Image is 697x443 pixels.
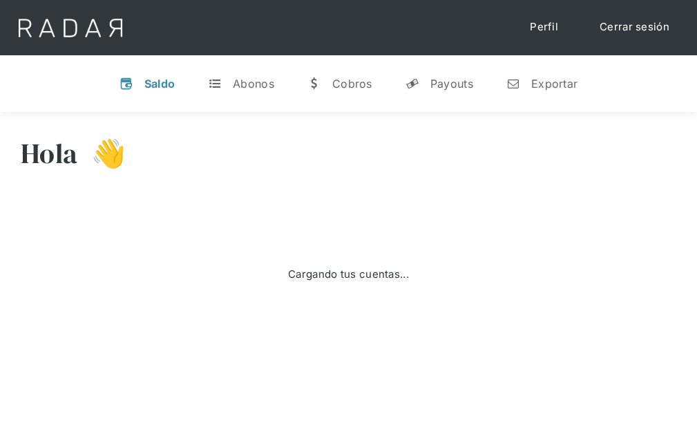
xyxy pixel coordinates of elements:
div: t [208,77,222,91]
div: y [405,77,419,91]
div: Exportar [531,77,577,91]
h3: Hola [21,136,77,171]
div: n [506,77,520,91]
div: Abonos [233,77,274,91]
a: Perfil [516,14,572,41]
div: Payouts [430,77,473,91]
h3: 👋 [77,136,126,171]
div: Cargando tus cuentas... [288,267,409,283]
div: Saldo [144,77,175,91]
div: v [120,77,133,91]
a: Cerrar sesión [586,14,683,41]
div: w [307,77,321,91]
div: Cobros [332,77,372,91]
